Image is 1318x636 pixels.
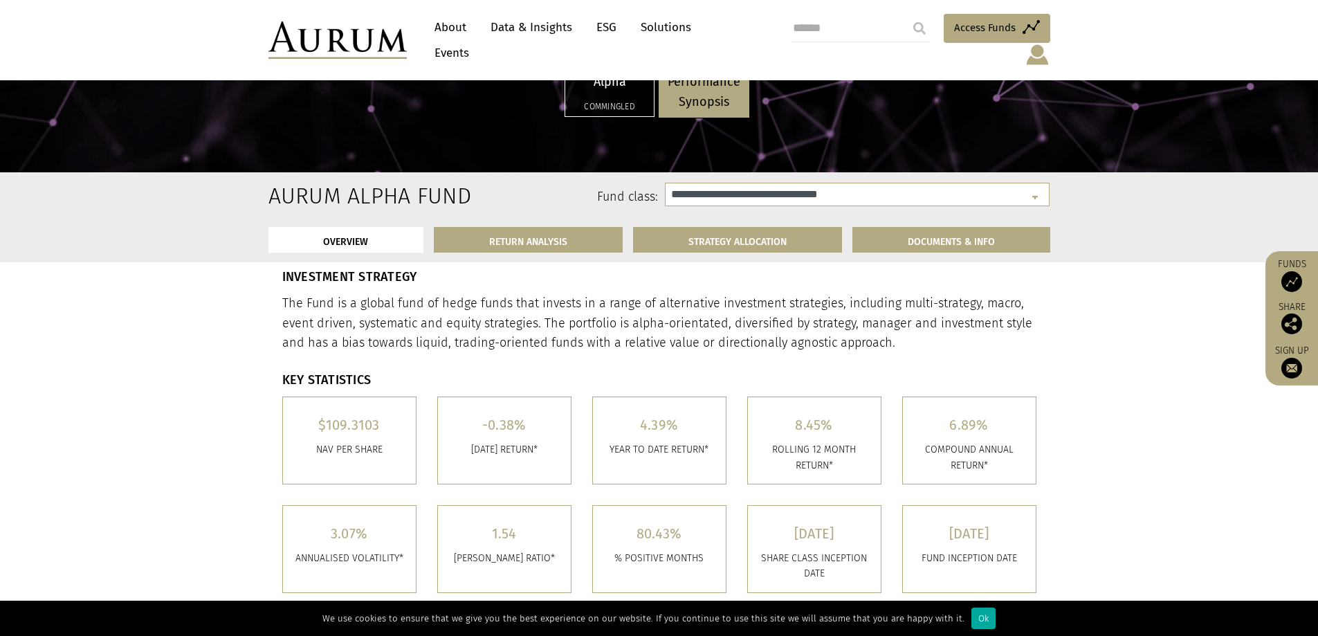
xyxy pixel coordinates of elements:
h5: 4.39% [603,418,715,432]
p: % POSITIVE MONTHS [603,551,715,566]
p: YEAR TO DATE RETURN* [603,442,715,457]
p: The Fund is a global fund of hedge funds that invests in a range of alternative investment strate... [282,293,1036,353]
img: Sign up to our newsletter [1281,358,1302,379]
p: COMPOUND ANNUAL RETURN* [913,442,1025,473]
p: SHARE CLASS INCEPTION DATE [758,551,870,582]
a: Funds [1272,258,1311,292]
a: STRATEGY ALLOCATION [633,227,842,253]
h5: 6.89% [913,418,1025,432]
img: Share this post [1281,314,1302,334]
h2: Aurum Alpha Fund [268,183,381,209]
h5: [DATE] [758,527,870,540]
div: Ok [971,608,996,629]
a: DOCUMENTS & INFO [852,227,1050,253]
p: Nav per share [293,442,405,457]
h5: 8.45% [758,418,870,432]
h5: [DATE] [913,527,1025,540]
p: [DATE] RETURN* [448,442,560,457]
p: ANNUALISED VOLATILITY* [293,551,405,566]
h5: 80.43% [603,527,715,540]
a: RETURN ANALYSIS [434,227,623,253]
div: Share [1272,302,1311,334]
h5: 1.54 [448,527,560,540]
img: Access Funds [1281,271,1302,292]
label: Fund class: [402,188,659,206]
strong: KEY STATISTICS [282,372,372,388]
p: [PERSON_NAME] RATIO* [448,551,560,566]
h5: 3.07% [293,527,405,540]
p: FUND INCEPTION DATE [913,551,1025,566]
p: ROLLING 12 MONTH RETURN* [758,442,870,473]
strong: INVESTMENT STRATEGY [282,269,417,284]
a: Sign up [1272,345,1311,379]
h5: $109.3103 [293,418,405,432]
h5: -0.38% [448,418,560,432]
